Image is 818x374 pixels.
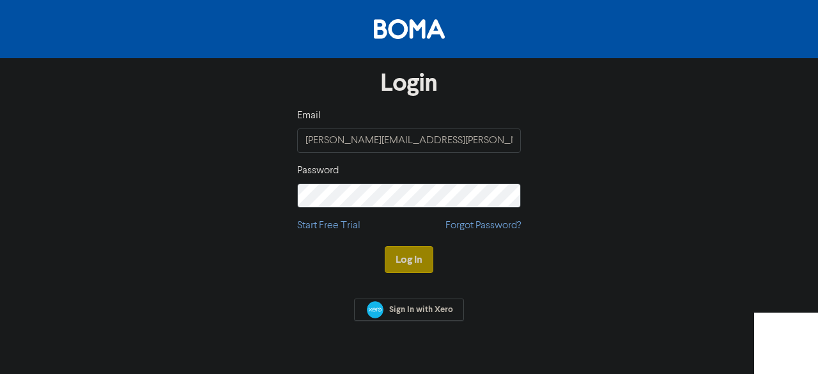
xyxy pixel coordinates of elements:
label: Email [297,108,321,123]
iframe: Chat Widget [754,313,818,374]
a: Start Free Trial [297,218,360,233]
button: Log In [385,246,433,273]
h1: Login [297,68,521,98]
img: Xero logo [367,301,383,318]
a: Sign In with Xero [354,299,464,321]
a: Forgot Password? [445,218,521,233]
span: Sign In with Xero [389,304,453,315]
label: Password [297,163,339,178]
img: BOMA Logo [374,19,445,39]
